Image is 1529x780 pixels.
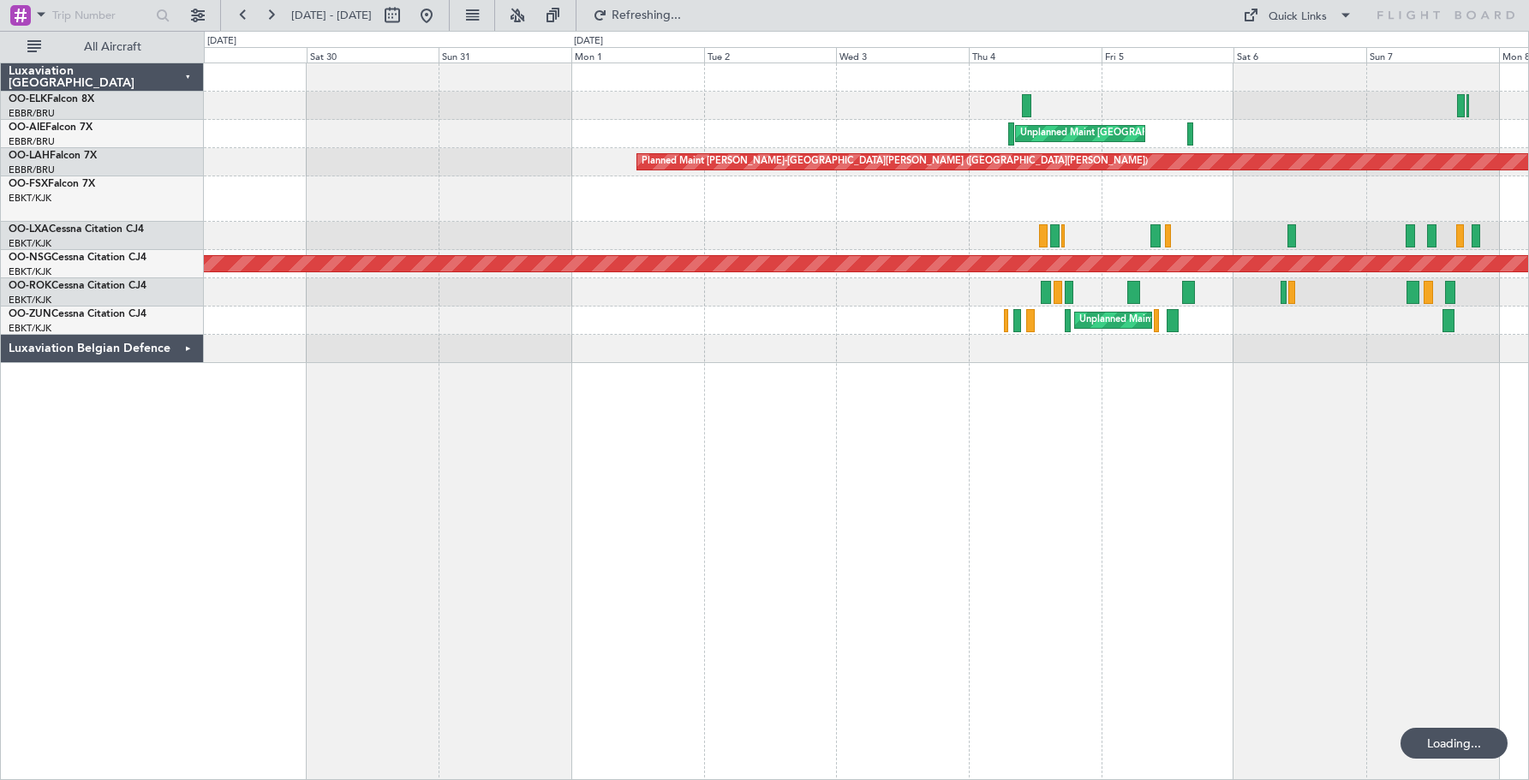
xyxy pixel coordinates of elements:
span: OO-FSX [9,179,48,189]
a: EBKT/KJK [9,294,51,307]
a: OO-ROKCessna Citation CJ4 [9,281,146,291]
span: OO-LXA [9,224,49,235]
a: OO-AIEFalcon 7X [9,122,93,133]
div: Sun 7 [1366,47,1499,63]
a: OO-LXACessna Citation CJ4 [9,224,144,235]
div: [DATE] [574,34,603,49]
span: OO-ZUN [9,309,51,319]
a: OO-NSGCessna Citation CJ4 [9,253,146,263]
a: EBKT/KJK [9,192,51,205]
button: All Aircraft [19,33,186,61]
span: OO-AIE [9,122,45,133]
span: OO-NSG [9,253,51,263]
div: Unplanned Maint [GEOGRAPHIC_DATA] ([GEOGRAPHIC_DATA]) [1079,307,1361,333]
a: EBBR/BRU [9,135,55,148]
button: Refreshing... [585,2,688,29]
div: Unplanned Maint [GEOGRAPHIC_DATA] ([GEOGRAPHIC_DATA] National) [1020,121,1342,146]
div: Quick Links [1269,9,1327,26]
span: [DATE] - [DATE] [291,8,372,23]
div: Thu 4 [969,47,1102,63]
div: Planned Maint [PERSON_NAME]-[GEOGRAPHIC_DATA][PERSON_NAME] ([GEOGRAPHIC_DATA][PERSON_NAME]) [642,149,1148,175]
div: Fri 29 [174,47,307,63]
span: Refreshing... [611,9,683,21]
a: OO-FSXFalcon 7X [9,179,95,189]
a: EBBR/BRU [9,107,55,120]
div: Loading... [1401,728,1508,759]
span: OO-ROK [9,281,51,291]
a: OO-ZUNCessna Citation CJ4 [9,309,146,319]
div: Sun 31 [439,47,571,63]
a: EBBR/BRU [9,164,55,176]
div: Mon 1 [571,47,704,63]
a: OO-LAHFalcon 7X [9,151,97,161]
div: Sat 6 [1233,47,1366,63]
a: EBKT/KJK [9,237,51,250]
input: Trip Number [52,3,151,28]
a: EBKT/KJK [9,322,51,335]
div: Tue 2 [704,47,837,63]
a: EBKT/KJK [9,265,51,278]
button: Quick Links [1234,2,1361,29]
div: [DATE] [207,34,236,49]
span: OO-ELK [9,94,47,104]
span: OO-LAH [9,151,50,161]
span: All Aircraft [45,41,181,53]
div: Fri 5 [1102,47,1234,63]
div: Sat 30 [307,47,439,63]
div: Wed 3 [836,47,969,63]
a: OO-ELKFalcon 8X [9,94,94,104]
